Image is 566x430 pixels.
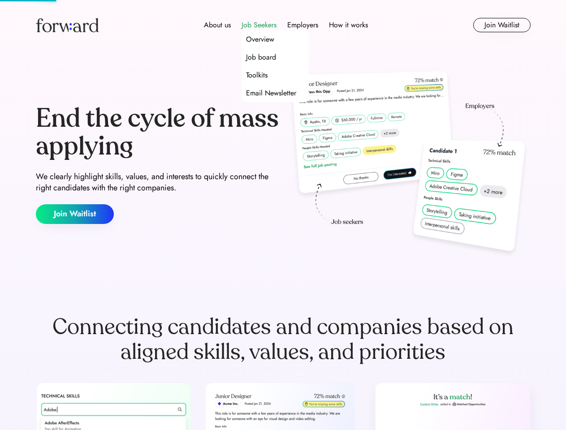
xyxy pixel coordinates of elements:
[287,20,318,30] div: Employers
[246,70,268,81] div: Toolkits
[246,34,274,45] div: Overview
[36,18,99,32] img: Forward logo
[204,20,231,30] div: About us
[36,105,280,160] div: End the cycle of mass applying
[242,20,277,30] div: Job Seekers
[287,68,531,261] img: hero-image.png
[246,52,276,63] div: Job board
[36,171,280,193] div: We clearly highlight skills, values, and interests to quickly connect the right candidates with t...
[473,18,531,32] button: Join Waitlist
[329,20,368,30] div: How it works
[246,88,296,99] div: Email Newsletter
[36,204,114,224] button: Join Waitlist
[36,314,531,365] div: Connecting candidates and companies based on aligned skills, values, and priorities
